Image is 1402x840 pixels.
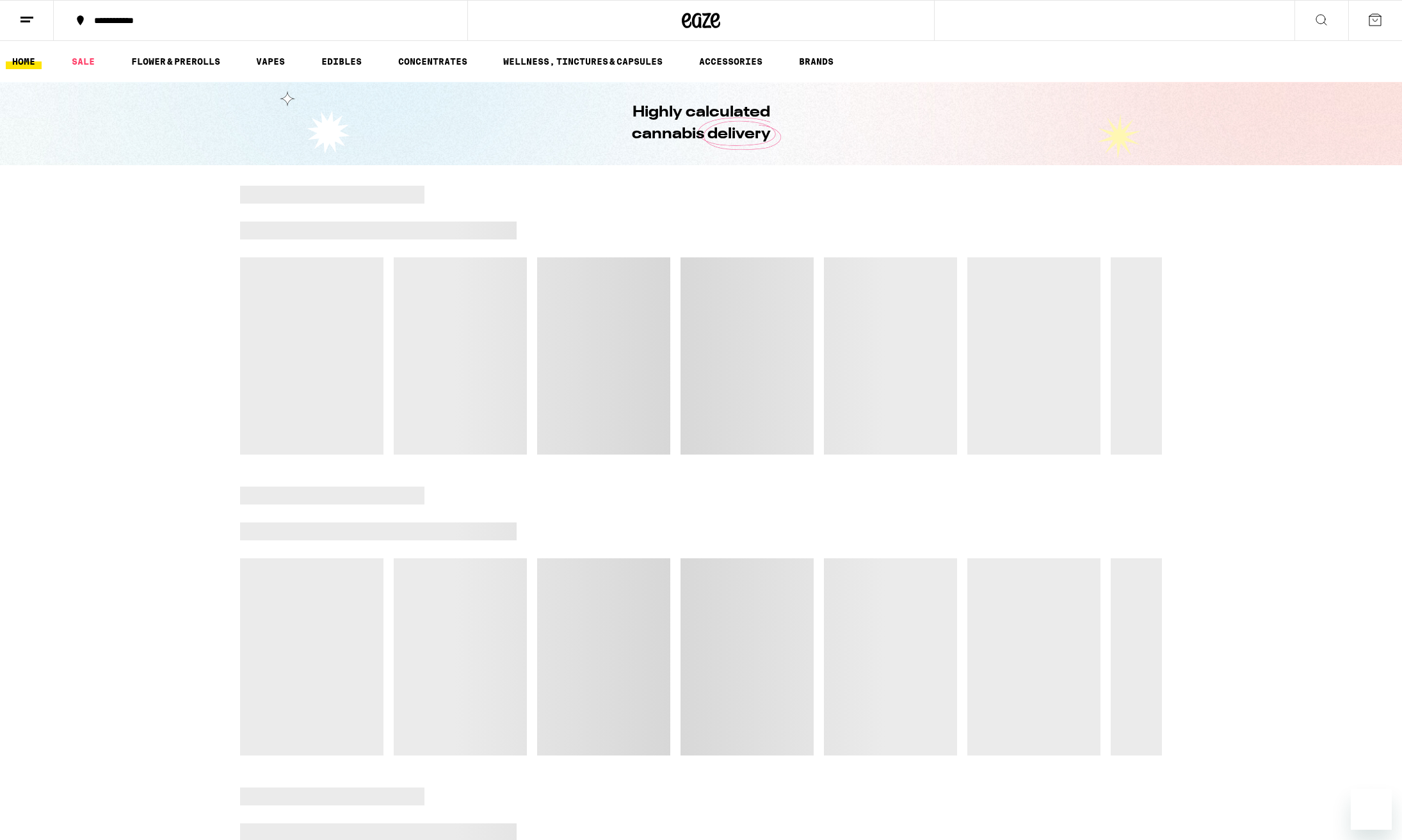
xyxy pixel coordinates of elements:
[392,54,474,69] a: CONCENTRATES
[250,54,291,69] a: VAPES
[497,54,669,69] a: WELLNESS, TINCTURES & CAPSULES
[6,54,42,69] a: HOME
[1351,789,1392,830] iframe: Button to launch messaging window
[315,54,368,69] a: EDIBLES
[65,54,101,69] a: SALE
[595,102,807,145] h1: Highly calculated cannabis delivery
[693,54,769,69] a: ACCESSORIES
[125,54,227,69] a: FLOWER & PREROLLS
[793,54,840,69] a: BRANDS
